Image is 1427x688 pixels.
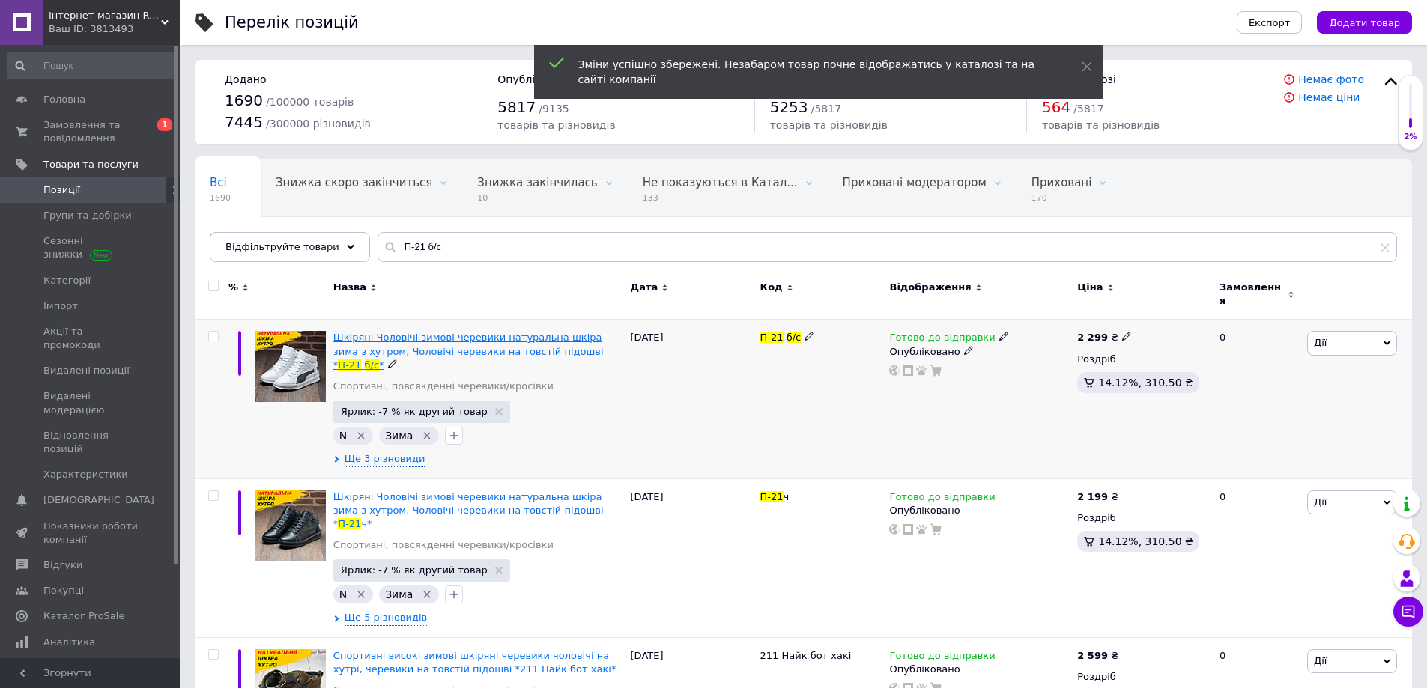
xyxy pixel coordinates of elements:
span: Опубліковано [497,73,574,85]
span: Знижка скоро закінчиться [276,176,432,189]
button: Експорт [1237,11,1303,34]
div: Ваш ID: 3813493 [49,22,180,36]
a: Шкіряні Чоловічі зимові черевики натуральна шкіра зима з хутром, Чоловічі черевики на товстій під... [333,332,604,370]
span: Характеристики [43,468,128,481]
div: Опубліковано [889,663,1070,676]
img: Зимние кожаные ботинки мужские Спортивные натуральная кожа, ботинки с мехом на толстой подошве *П... [255,490,326,561]
span: Відгуки [43,558,82,572]
svg: Видалити мітку [355,588,367,600]
span: Додати товар [1329,17,1400,28]
span: Приховані модератором [843,176,987,189]
span: Дії [1314,337,1327,348]
span: Код [760,281,783,294]
span: Додано [225,73,266,85]
span: Всі [210,176,227,189]
span: Дії [1314,496,1327,508]
span: Готово до відправки [889,650,995,666]
span: / 9135 [539,103,569,115]
span: Коренева група [210,233,304,246]
span: Замовлення [1220,281,1284,308]
span: Експорт [1249,17,1291,28]
span: Знижка закінчилась [477,176,597,189]
span: / 5817 [1073,103,1103,115]
svg: Видалити мітку [421,430,433,442]
div: 0 [1211,320,1303,478]
span: Акції та промокоди [43,325,139,352]
span: Позиції [43,183,80,197]
span: Показники роботи компанії [43,520,139,547]
span: Аналітика [43,636,95,649]
span: Покупці [43,584,84,597]
span: 10 [477,192,597,204]
div: ₴ [1077,649,1118,663]
span: 1690 [210,192,231,204]
span: 133 [643,192,798,204]
a: Немає фото [1298,73,1364,85]
a: Шкіряні Чоловічі зимові черевики натуральна шкіра зима з хутром, Чоловічі черевики на товстій під... [333,491,604,529]
b: 2 599 [1077,650,1108,661]
span: Ще 3 різновиди [345,452,425,466]
span: Видалені позиції [43,364,130,377]
span: 14.12%, 310.50 ₴ [1098,535,1193,547]
div: 0 [1211,478,1303,637]
div: Роздріб [1077,353,1207,366]
span: Каталог ProSale [43,609,124,623]
button: Чат з покупцем [1393,597,1423,627]
span: Дії [1314,655,1327,666]
span: / 100000 товарів [266,96,354,108]
span: 211 Найк бот хакі [760,650,852,661]
span: Імпорт [43,299,78,313]
a: Спортивні, повсякденні черевики/кросівки [333,380,554,393]
svg: Видалити мітку [421,588,433,600]
span: Готово до відправки [889,332,995,347]
div: Перелік позицій [225,15,359,31]
span: Зима [385,430,413,442]
span: Головна [43,93,85,106]
span: Зима [385,588,413,600]
span: Відновлення позицій [43,429,139,456]
span: б/с [365,359,380,371]
span: Назва [333,281,366,294]
span: Сезонні знижки [43,234,139,261]
span: П-21 [760,332,784,343]
div: [DATE] [627,478,757,637]
button: Додати товар [1317,11,1412,34]
span: Ярлик: -7 % як другий товар [341,565,488,575]
b: 2 299 [1077,332,1108,343]
span: N [339,588,347,600]
input: Пошук [7,52,177,79]
span: Замовлення та повідомлення [43,118,139,145]
svg: Видалити мітку [355,430,367,442]
a: Спортивні високі зимові шкіряні черевики чоловічі на хутрі, черевики на товстій підошві *211 Найк... [333,650,616,675]
div: Не показуються в Каталозі ProSale [628,160,828,217]
span: товарів та різновидів [770,119,888,131]
span: товарів та різновидів [497,119,615,131]
span: Ціна [1077,281,1103,294]
span: Групи та добірки [43,209,132,222]
span: 170 [1031,192,1092,204]
a: Немає ціни [1298,91,1360,103]
div: 2% [1399,132,1423,142]
span: / 5817 [811,103,841,115]
input: Пошук по назві позиції, артикулу і пошуковим запитам [378,232,1397,262]
span: П-21 [338,518,361,529]
span: % [228,281,238,294]
span: П-21 [338,359,361,371]
span: б/с [787,332,802,343]
span: Відображення [889,281,971,294]
div: [DATE] [627,320,757,478]
div: ₴ [1077,490,1118,504]
span: Готово до відправки [889,491,995,507]
div: ₴ [1077,331,1132,344]
span: 14.12%, 310.50 ₴ [1098,377,1193,389]
div: Роздріб [1077,511,1207,525]
span: 5817 [497,98,536,116]
span: товарів та різновидів [1042,119,1160,131]
span: Товари та послуги [43,158,139,171]
span: 1690 [225,91,263,109]
div: Роздріб [1077,670,1207,684]
span: Не показуються в Катал... [643,176,798,189]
